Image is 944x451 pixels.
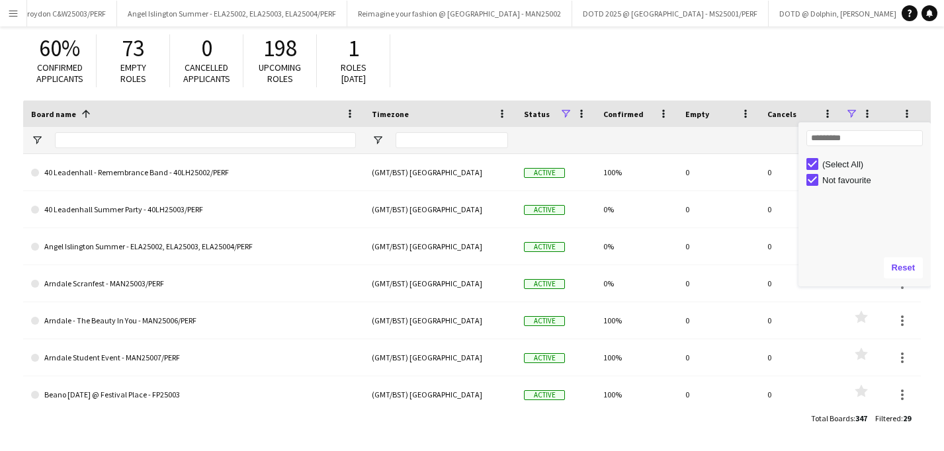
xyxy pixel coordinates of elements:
[677,376,759,413] div: 0
[822,159,927,169] div: (Select All)
[31,154,356,191] a: 40 Leadenhall - Remembrance Band - 40LH25002/PERF
[677,154,759,190] div: 0
[524,109,550,119] span: Status
[31,109,76,119] span: Board name
[347,1,572,26] button: Reimagine your fashion @ [GEOGRAPHIC_DATA] - MAN25002
[595,191,677,227] div: 0%
[595,302,677,339] div: 100%
[31,191,356,228] a: 40 Leadenhall Summer Party - 40LH25003/PERF
[759,228,841,265] div: 0
[677,191,759,227] div: 0
[677,265,759,302] div: 0
[259,61,301,85] span: Upcoming roles
[201,34,212,63] span: 0
[364,265,516,302] div: (GMT/BST) [GEOGRAPHIC_DATA]
[31,265,356,302] a: Arndale Scranfest - MAN25003/PERF
[31,134,43,146] button: Open Filter Menu
[875,413,901,423] span: Filtered
[806,130,923,146] input: Search filter values
[364,154,516,190] div: (GMT/BST) [GEOGRAPHIC_DATA]
[263,34,297,63] span: 198
[855,413,867,423] span: 347
[120,61,146,85] span: Empty roles
[183,61,230,85] span: Cancelled applicants
[524,205,565,215] span: Active
[875,405,911,431] div: :
[595,265,677,302] div: 0%
[524,316,565,326] span: Active
[348,34,359,63] span: 1
[759,376,841,413] div: 0
[31,376,356,413] a: Beano [DATE] @ Festival Place - FP25003
[759,154,841,190] div: 0
[364,302,516,339] div: (GMT/BST) [GEOGRAPHIC_DATA]
[39,34,80,63] span: 60%
[122,34,144,63] span: 73
[595,228,677,265] div: 0%
[595,154,677,190] div: 100%
[903,413,911,423] span: 29
[811,413,853,423] span: Total Boards
[524,242,565,252] span: Active
[759,191,841,227] div: 0
[677,339,759,376] div: 0
[603,109,644,119] span: Confirmed
[372,134,384,146] button: Open Filter Menu
[55,132,356,148] input: Board name Filter Input
[798,156,931,188] div: Filter List
[36,61,83,85] span: Confirmed applicants
[524,353,565,363] span: Active
[677,302,759,339] div: 0
[595,376,677,413] div: 100%
[572,1,769,26] button: DOTD 2025 @ [GEOGRAPHIC_DATA] - MS25001/PERF
[372,109,409,119] span: Timezone
[811,405,867,431] div: :
[524,279,565,289] span: Active
[524,168,565,178] span: Active
[364,376,516,413] div: (GMT/BST) [GEOGRAPHIC_DATA]
[396,132,508,148] input: Timezone Filter Input
[524,390,565,400] span: Active
[798,122,931,286] div: Column Filter
[364,228,516,265] div: (GMT/BST) [GEOGRAPHIC_DATA]
[364,191,516,227] div: (GMT/BST) [GEOGRAPHIC_DATA]
[884,257,923,278] button: Reset
[31,302,356,339] a: Arndale - The Beauty In You - MAN25006/PERF
[767,109,796,119] span: Cancels
[341,61,366,85] span: Roles [DATE]
[822,175,927,185] div: Not favourite
[759,302,841,339] div: 0
[759,265,841,302] div: 0
[31,339,356,376] a: Arndale Student Event - MAN25007/PERF
[759,339,841,376] div: 0
[117,1,347,26] button: Angel Islington Summer - ELA25002, ELA25003, ELA25004/PERF
[31,228,356,265] a: Angel Islington Summer - ELA25002, ELA25003, ELA25004/PERF
[677,228,759,265] div: 0
[685,109,709,119] span: Empty
[595,339,677,376] div: 100%
[364,339,516,376] div: (GMT/BST) [GEOGRAPHIC_DATA]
